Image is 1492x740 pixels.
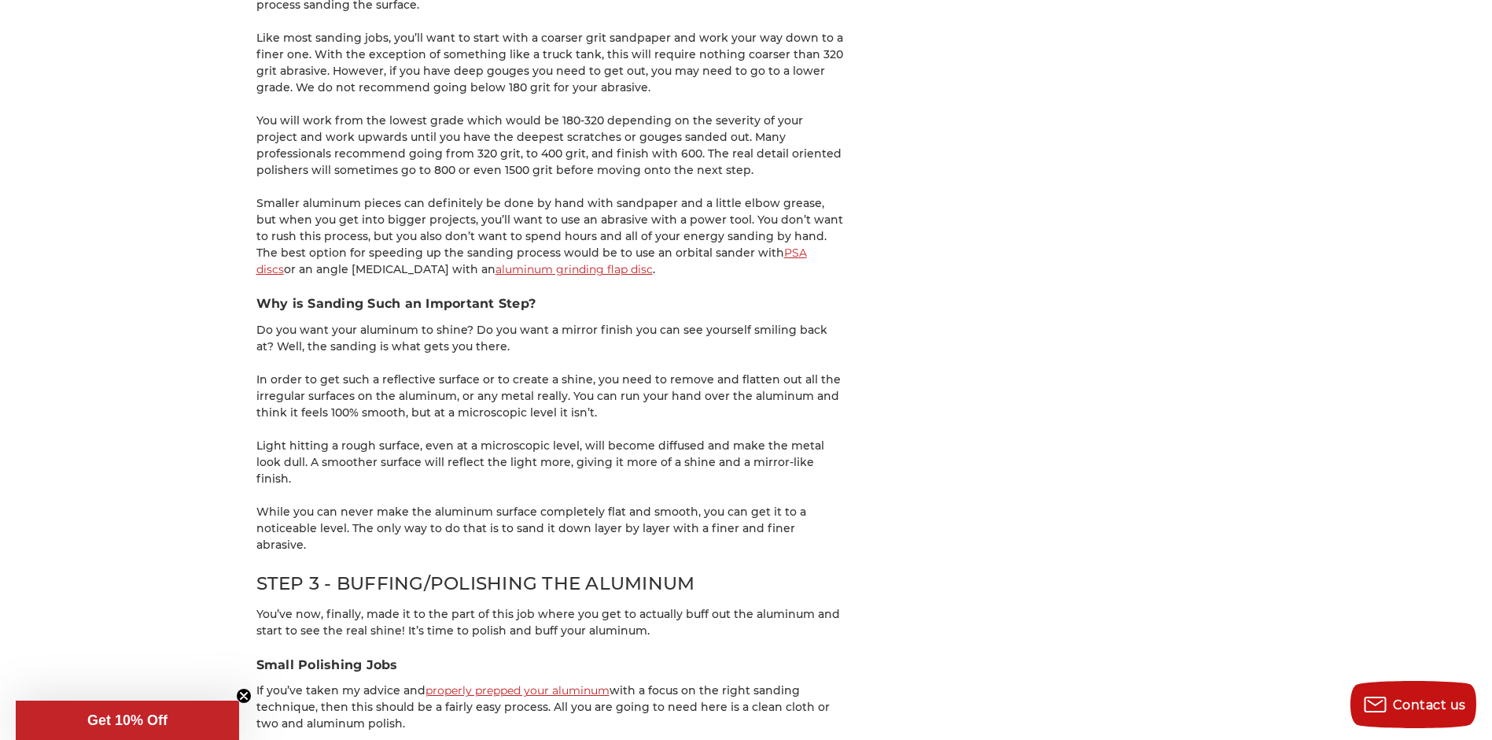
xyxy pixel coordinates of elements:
a: PSA discs [256,246,807,276]
span: Contact us [1393,697,1466,712]
p: You’ve now, finally, made it to the part of this job where you get to actually buff out the alumi... [256,606,846,639]
p: If you’ve taken my advice and with a focus on the right sanding technique, then this should be a ... [256,683,846,732]
h2: STEP 3 - BUFFING/POLISHING THE ALUMINUM [256,570,846,598]
a: aluminum grinding flap disc [495,262,653,276]
p: Light hitting a rough surface, even at a microscopic level, will become diffused and make the met... [256,438,846,487]
h3: Why is Sanding Such an Important Step? [256,294,846,313]
button: Close teaser [236,688,252,704]
div: Get 10% OffClose teaser [16,701,239,740]
p: You will work from the lowest grade which would be 180-320 depending on the severity of your proj... [256,113,846,179]
span: Get 10% Off [87,712,168,728]
p: Smaller aluminum pieces can definitely be done by hand with sandpaper and a little elbow grease, ... [256,195,846,278]
p: Do you want your aluminum to shine? Do you want a mirror finish you can see yourself smiling back... [256,322,846,355]
button: Contact us [1350,681,1476,728]
p: While you can never make the aluminum surface completely flat and smooth, you can get it to a not... [256,504,846,553]
p: Like most sanding jobs, you’ll want to start with a coarser grit sandpaper and work your way down... [256,30,846,96]
h3: Small Polishing Jobs [256,656,846,675]
p: In order to get such a reflective surface or to create a shine, you need to remove and flatten ou... [256,372,846,421]
a: properly prepped your aluminum [425,683,610,697]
